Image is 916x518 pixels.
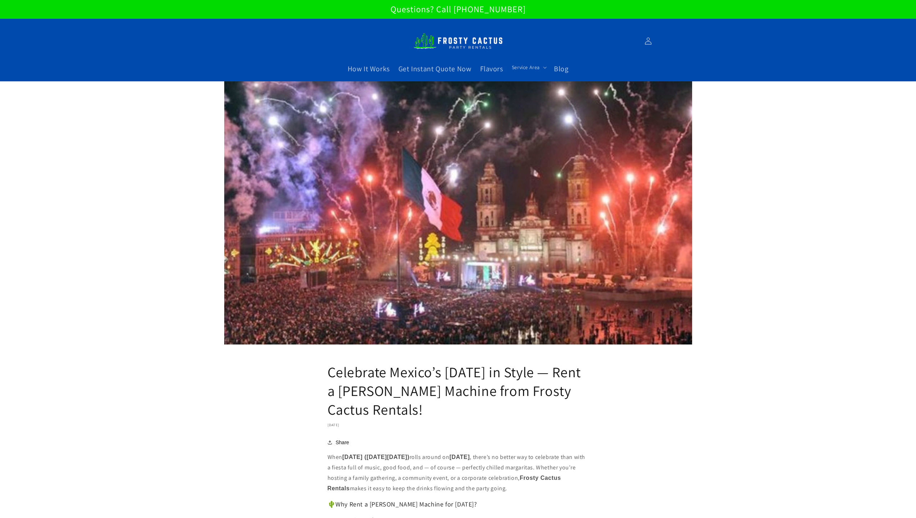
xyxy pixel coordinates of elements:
span: 🌵 [328,501,336,508]
span: Service Area [512,64,540,71]
span: Frosty Cactus Rentals [328,475,561,491]
a: Blog [550,60,573,78]
span: Why Rent a [PERSON_NAME] Machine for [DATE]? [335,500,477,508]
button: Share [328,438,351,447]
img: Día de la Independencia mexico margarita [224,81,692,345]
span: [DATE] [450,454,470,460]
span: How It Works [348,64,390,73]
img: Frosty Cactus Margarita machine rentals Slushy machine rentals dirt soda dirty slushies [413,29,503,53]
span: Blog [554,64,568,73]
span: Flavors [480,64,503,73]
span: Get Instant Quote Now [398,64,471,73]
a: How It Works [343,60,394,78]
a: Get Instant Quote Now [394,60,476,78]
summary: Service Area [507,60,550,75]
time: [DATE] [328,423,340,427]
h1: Celebrate Mexico’s [DATE] in Style — Rent a [PERSON_NAME] Machine from Frosty Cactus Rentals! [328,362,589,419]
a: Flavors [476,60,507,78]
p: When rolls around on , there’s no better way to celebrate than with a fiesta full of music, good ... [328,452,589,494]
span: [DATE] ([DATE][DATE]) [342,454,410,460]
